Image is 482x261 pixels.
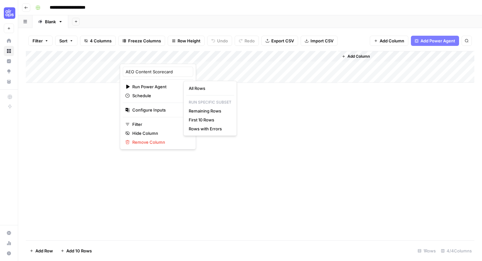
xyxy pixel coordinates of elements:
span: Run Power Agent [132,83,182,90]
span: Rows with Errors [189,126,229,132]
span: Add Column [347,54,370,59]
p: Run Specific Subset [186,98,234,106]
span: Remaining Rows [189,108,229,114]
span: All Rows [189,85,229,91]
span: First 10 Rows [189,117,229,123]
button: Add Column [339,52,372,61]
